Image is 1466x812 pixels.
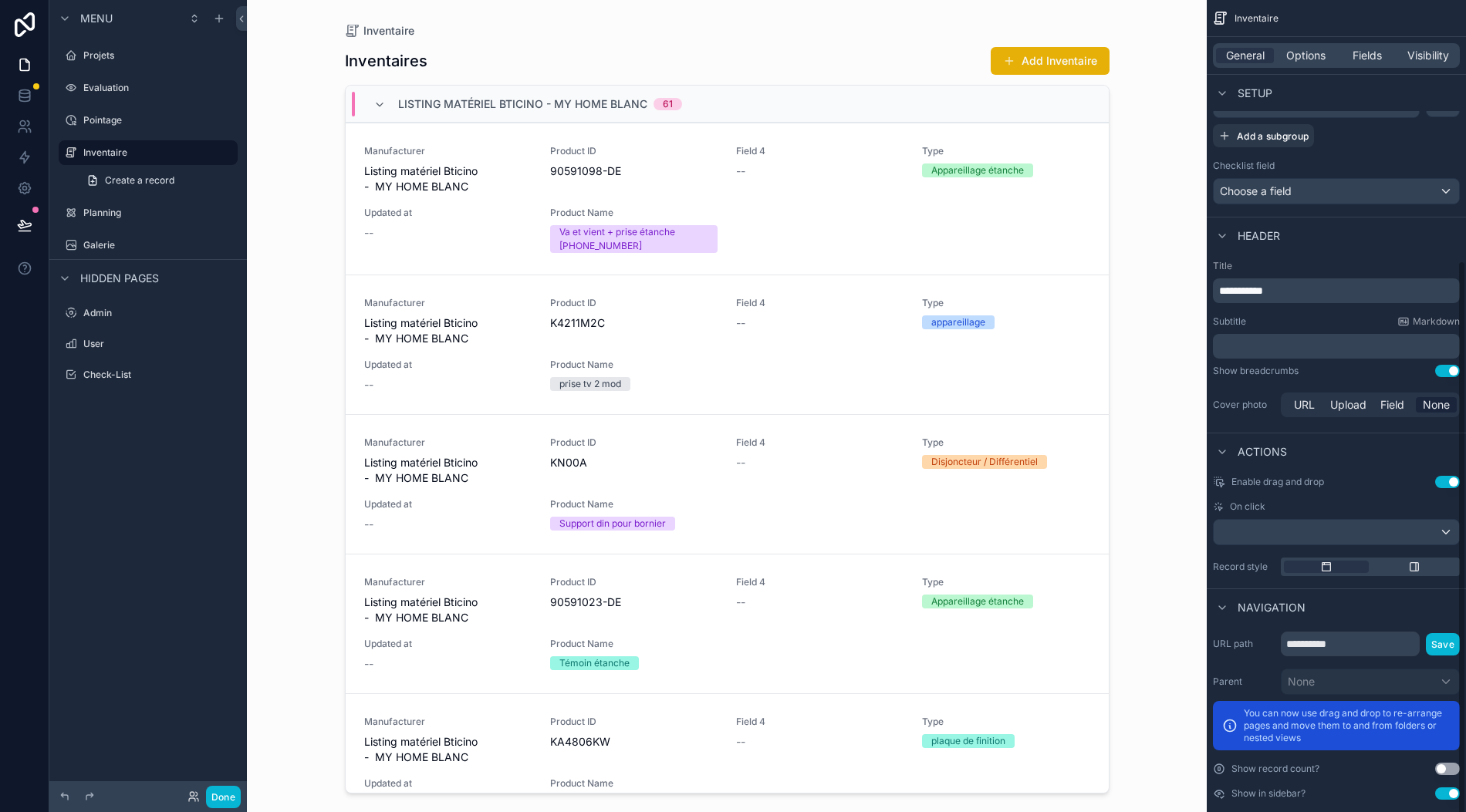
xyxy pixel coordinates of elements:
span: Actions [1238,444,1287,460]
span: Upload [1330,397,1366,413]
span: Enable drag and drop [1231,476,1324,488]
a: Evaluation [59,76,238,100]
button: Choose a field [1213,178,1460,204]
label: URL path [1213,638,1275,650]
a: Admin [59,301,238,325]
span: Markdown [1413,315,1460,328]
label: User [83,338,235,350]
span: None [1423,397,1450,413]
div: Show breadcrumbs [1213,365,1299,377]
span: Visibility [1407,48,1449,63]
span: Menu [80,11,113,26]
span: Inventaire [1235,12,1279,25]
a: Pointage [59,108,238,133]
label: Planning [83,207,235,219]
label: Admin [83,307,235,319]
a: Inventaire [59,140,238,165]
span: Header [1238,228,1280,244]
span: On click [1230,500,1265,513]
span: Create a record [105,174,174,187]
span: Listing matériel Bticino - MY HOME BLANC [398,96,647,112]
span: None [1288,674,1315,689]
label: Title [1213,260,1460,272]
label: Subtitle [1213,315,1246,328]
label: Evaluation [83,82,235,94]
span: Add a subgroup [1237,130,1309,142]
a: Planning [59,200,238,225]
label: Pointage [83,114,235,126]
div: 61 [663,98,673,110]
span: Navigation [1238,600,1306,615]
span: URL [1294,397,1315,413]
label: Cover photo [1213,399,1275,411]
button: Add a subgroup [1213,124,1314,147]
div: scrollable content [1213,334,1460,359]
span: General [1226,48,1265,63]
label: Check-List [83,369,235,381]
a: Galerie [59,233,238,258]
label: Inventaire [83,147,228,159]
label: Parent [1213,676,1275,688]
a: Create a record [77,168,238,193]
button: None [1281,669,1460,695]
a: Check-List [59,362,238,387]
button: Save [1426,633,1460,655]
span: Options [1286,48,1326,63]
label: Projets [83,49,235,62]
label: Show record count? [1231,763,1319,775]
a: Projets [59,43,238,68]
span: Fields [1353,48,1382,63]
a: Markdown [1397,315,1460,328]
a: User [59,332,238,356]
label: Checklist field [1213,160,1275,172]
div: scrollable content [1213,278,1460,303]
label: Galerie [83,239,235,251]
span: Field [1380,397,1404,413]
label: Record style [1213,561,1275,573]
span: Hidden pages [80,271,159,286]
span: Choose a field [1220,184,1292,197]
span: Setup [1238,86,1272,101]
p: You can now use drag and drop to re-arrange pages and move them to and from folders or nested views [1244,707,1451,744]
button: Done [206,786,241,808]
